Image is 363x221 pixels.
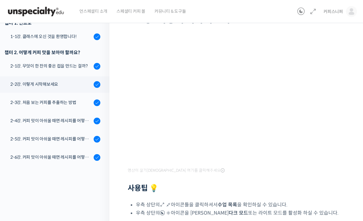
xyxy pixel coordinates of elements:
[40,171,78,186] a: 대화
[56,180,63,185] span: 대화
[10,117,92,124] div: 2-4강. 커피 맛이 아쉬울 때면 레시피를 어떻게 수정해 보면 좋을까요? (1)
[19,180,23,185] span: 홈
[128,168,225,173] span: 영상이 끊기[DEMOGRAPHIC_DATA] 여기를 클릭해주세요
[128,184,158,193] strong: 사용팁 💡
[10,99,92,106] div: 2-3강. 처음 보는 커피를 추출하는 방법
[2,171,40,186] a: 홈
[10,63,92,69] div: 2-1강. 무엇이 한 잔의 좋은 컵을 만드는 걸까?
[136,201,348,209] li: 우측 상단의 아이콘들을 클릭하셔서 을 확인하실 수 있습니다.
[229,210,248,216] b: 다크 모드
[218,202,237,208] b: 수업 목록
[10,154,92,161] div: 2-6강. 커피 맛이 아쉬울 때면 레시피를 어떻게 수정해 보면 좋을까요? (3)
[136,209,348,217] li: 우측 상단의 아이콘을 [PERSON_NAME] 또는 라이트 모드를 활성화 하실 수 있습니다.
[5,48,100,57] div: 챕터 2. 어떻게 커피 맛을 보아야 할까요?
[323,9,343,14] span: 커피스니퍼
[10,81,92,88] div: 2-2강. 이렇게 시작해보세요
[94,180,101,185] span: 설정
[10,136,92,142] div: 2-5강. 커피 맛이 아쉬울 때면 레시피를 어떻게 수정해 보면 좋을까요? (2)
[10,33,92,40] div: 1-1강. 클래스에 오신 것을 환영합니다!
[78,171,117,186] a: 설정
[128,13,348,25] h1: 2-2강. 이렇게 시작해보세요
